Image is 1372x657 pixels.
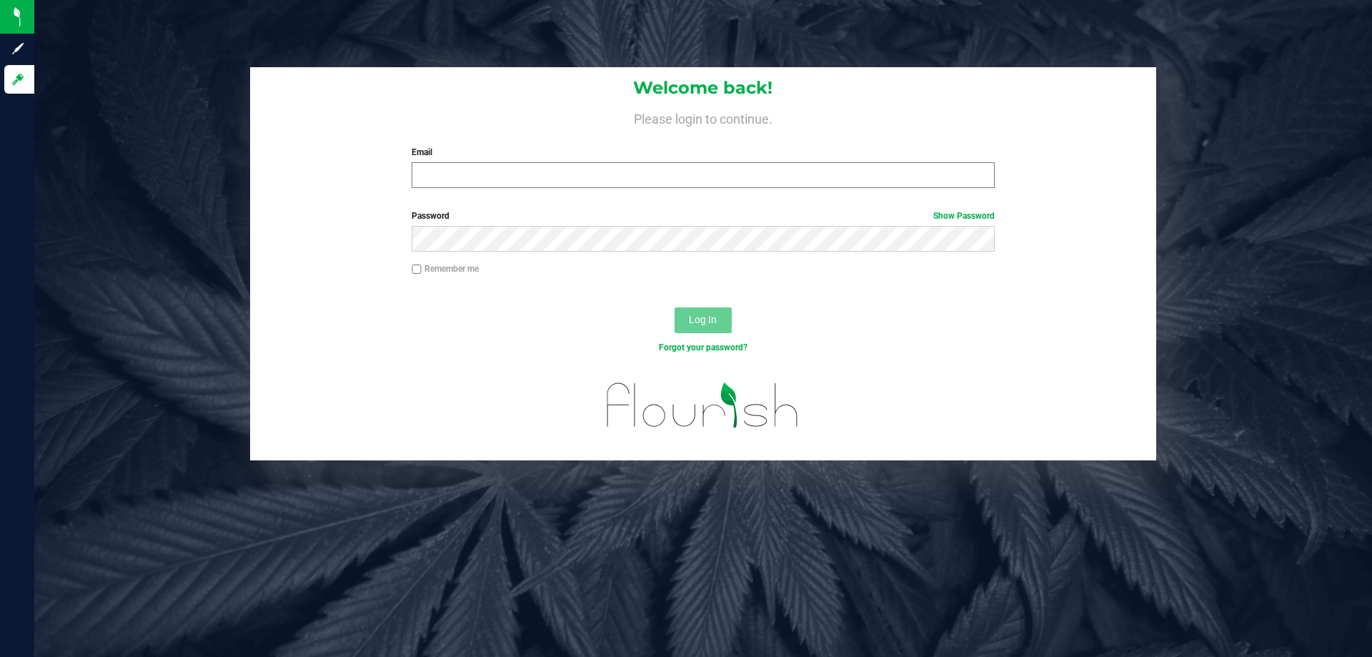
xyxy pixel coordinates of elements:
[11,41,25,56] inline-svg: Sign up
[689,314,717,325] span: Log In
[675,307,732,333] button: Log In
[590,369,816,442] img: flourish_logo.svg
[250,109,1156,126] h4: Please login to continue.
[250,79,1156,97] h1: Welcome back!
[412,262,479,275] label: Remember me
[659,342,747,352] a: Forgot your password?
[412,146,994,159] label: Email
[11,72,25,87] inline-svg: Log in
[933,211,995,221] a: Show Password
[412,265,422,275] input: Remember me
[412,211,449,221] span: Password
